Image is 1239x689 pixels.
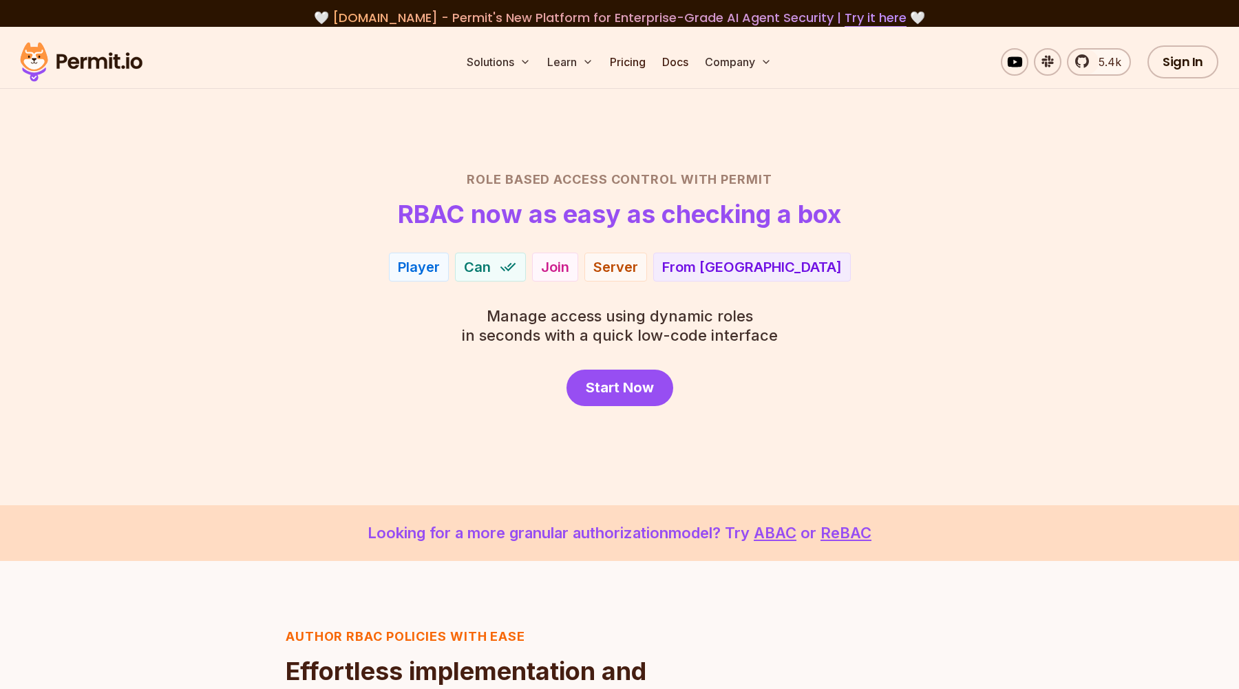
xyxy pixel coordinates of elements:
p: Looking for a more granular authorization model? Try or [33,522,1206,544]
a: Docs [657,48,694,76]
img: Permit logo [14,39,149,85]
span: 5.4k [1090,54,1121,70]
span: [DOMAIN_NAME] - Permit's New Platform for Enterprise-Grade AI Agent Security | [332,9,907,26]
button: Learn [542,48,599,76]
h2: Role Based Access Control [138,170,1101,189]
a: ABAC [754,524,796,542]
a: 5.4k [1067,48,1131,76]
div: Join [541,257,569,277]
a: Pricing [604,48,651,76]
div: From [GEOGRAPHIC_DATA] [662,257,842,277]
div: 🤍 🤍 [33,8,1206,28]
a: ReBAC [820,524,871,542]
span: with Permit [681,170,772,189]
span: Can [464,257,491,277]
span: Start Now [586,378,654,397]
a: Start Now [566,370,673,406]
a: Sign In [1147,45,1218,78]
button: Solutions [461,48,536,76]
div: Player [398,257,440,277]
div: Server [593,257,638,277]
h1: RBAC now as easy as checking a box [398,200,841,228]
button: Company [699,48,777,76]
span: Manage access using dynamic roles [462,306,778,326]
h3: Author RBAC POLICIES with EASE [286,627,661,646]
a: Try it here [845,9,907,27]
p: in seconds with a quick low-code interface [462,306,778,345]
